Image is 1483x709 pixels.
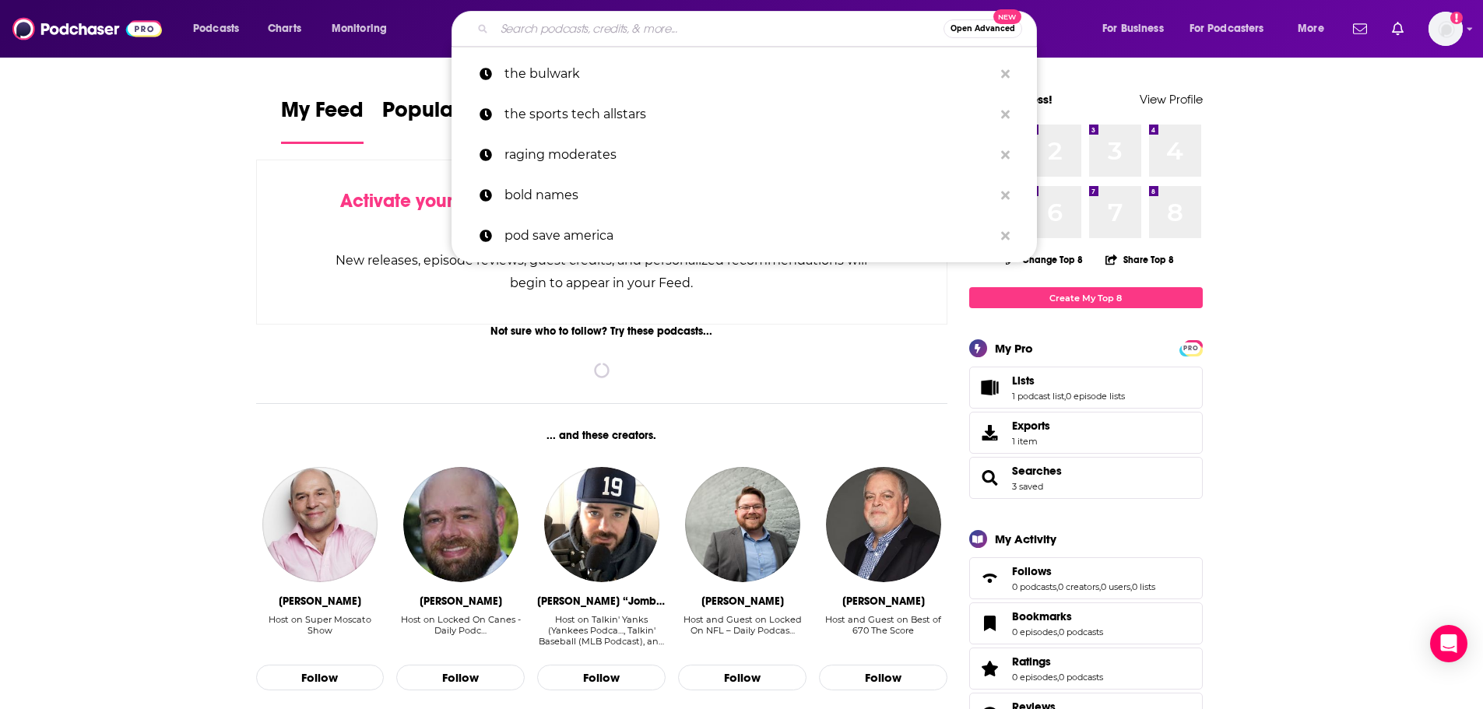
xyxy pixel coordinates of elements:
div: Host on Locked On Canes - Daily Podc… [396,614,525,636]
img: User Profile [1429,12,1463,46]
div: Vincent Moscato [279,595,361,608]
a: View Profile [1140,92,1203,107]
div: by following Podcasts, Creators, Lists, and other Users! [335,190,870,235]
p: the sports tech allstars [504,94,993,135]
a: 1 podcast list [1012,391,1064,402]
button: Follow [678,665,807,691]
button: Follow [256,665,385,691]
div: My Activity [995,532,1056,546]
div: Host and Guest on Best of 670 The Score [819,614,947,648]
span: Follows [1012,564,1052,578]
button: Change Top 8 [996,250,1093,269]
img: Vincent Moscato [262,467,378,582]
a: Searches [975,467,1006,489]
div: Search podcasts, credits, & more... [466,11,1052,47]
a: Create My Top 8 [969,287,1203,308]
button: open menu [321,16,407,41]
a: 0 podcasts [1059,627,1103,637]
span: Bookmarks [969,602,1203,644]
a: raging moderates [452,135,1037,175]
span: Ratings [969,648,1203,690]
a: bold names [452,175,1037,216]
button: Follow [819,665,947,691]
a: Bookmarks [1012,609,1103,623]
a: 0 users [1101,581,1130,592]
span: For Podcasters [1190,18,1264,40]
div: Alex Donno [420,595,502,608]
a: Charts [258,16,311,41]
a: Ratings [975,658,1006,679]
div: Host and Guest on Locked On NFL – Daily Podcas… [678,614,807,636]
div: ... and these creators. [256,429,948,442]
div: Host on Talkin' Yanks (Yankees Podca…, Talkin' Baseball (MLB Podcast), and Jomboy & Jake Radio [537,614,666,648]
span: Monitoring [332,18,387,40]
span: 1 item [1012,436,1050,447]
span: , [1057,627,1059,637]
a: My Feed [281,97,364,144]
div: New releases, episode reviews, guest credits, and personalized recommendations will begin to appe... [335,249,870,294]
a: Follows [1012,564,1155,578]
a: Lists [975,377,1006,398]
img: Tyler Rowland [685,467,800,582]
span: Bookmarks [1012,609,1072,623]
span: Searches [969,457,1203,499]
a: 0 lists [1132,581,1155,592]
a: 3 saved [1012,481,1043,492]
p: raging moderates [504,135,993,175]
div: Host on Super Moscato Show [256,614,385,648]
span: , [1056,581,1058,592]
div: Not sure who to follow? Try these podcasts... [256,325,948,338]
a: 0 creators [1058,581,1099,592]
input: Search podcasts, credits, & more... [494,16,944,41]
a: Alex Donno [403,467,518,582]
div: Host on Super Moscato Show [256,614,385,636]
img: Jimmy “Jomboy” O'Brien [544,467,659,582]
a: Popular Feed [382,97,515,144]
a: 0 episodes [1012,627,1057,637]
button: Follow [396,665,525,691]
span: Logged in as tessvanden [1429,12,1463,46]
span: , [1064,391,1066,402]
div: Jimmy “Jomboy” O'Brien [537,595,666,608]
div: Host and Guest on Locked On NFL – Daily Podcas… [678,614,807,648]
div: Tyler Rowland [701,595,784,608]
span: , [1099,581,1101,592]
a: the sports tech allstars [452,94,1037,135]
button: Open AdvancedNew [944,19,1022,38]
div: Host on Talkin' Yanks (Yankees Podca…, Talkin' Baseball (MLB Podcast), and Jomboy & Jake Radio [537,614,666,647]
button: open menu [1179,16,1287,41]
a: 0 podcasts [1059,672,1103,683]
a: Show notifications dropdown [1386,16,1410,42]
div: My Pro [995,341,1033,356]
p: bold names [504,175,993,216]
a: pod save america [452,216,1037,256]
a: Ratings [1012,655,1103,669]
span: Searches [1012,464,1062,478]
span: Lists [1012,374,1035,388]
button: Show profile menu [1429,12,1463,46]
span: Exports [1012,419,1050,433]
span: Activate your Feed [340,189,500,212]
button: Follow [537,665,666,691]
img: Mike Mulligan [826,467,941,582]
span: Follows [969,557,1203,599]
button: open menu [182,16,259,41]
span: , [1057,672,1059,683]
a: Show notifications dropdown [1347,16,1373,42]
img: Podchaser - Follow, Share and Rate Podcasts [12,14,162,44]
span: My Feed [281,97,364,132]
button: open menu [1287,16,1344,41]
a: PRO [1182,342,1200,353]
div: Host on Locked On Canes - Daily Podc… [396,614,525,648]
button: open menu [1091,16,1183,41]
button: Share Top 8 [1105,244,1175,275]
span: New [993,9,1021,24]
p: pod save america [504,216,993,256]
span: Ratings [1012,655,1051,669]
a: Bookmarks [975,612,1006,634]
